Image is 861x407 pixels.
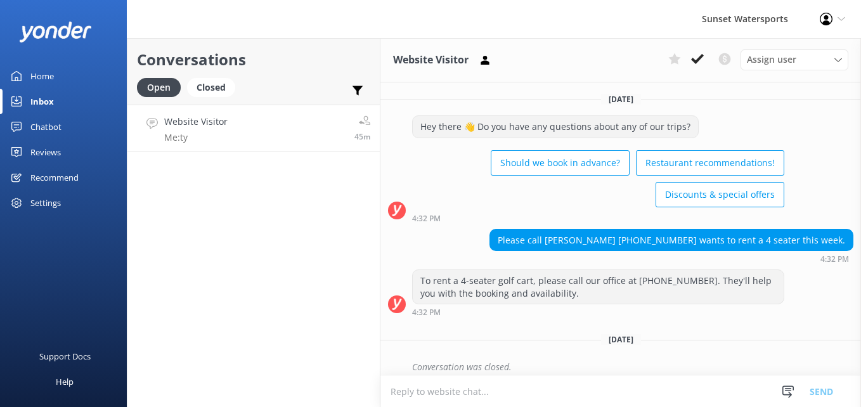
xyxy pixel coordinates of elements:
[490,229,853,251] div: Please call [PERSON_NAME] [PHONE_NUMBER] wants to rent a 4 seater this week.
[30,89,54,114] div: Inbox
[412,307,784,316] div: Sep 15 2025 03:32pm (UTC -05:00) America/Cancun
[164,115,228,129] h4: Website Visitor
[30,114,61,139] div: Chatbot
[636,150,784,176] button: Restaurant recommendations!
[354,131,370,142] span: Oct 05 2025 08:45am (UTC -05:00) America/Cancun
[601,334,641,345] span: [DATE]
[127,105,380,152] a: Website VisitorMe:ty45m
[137,80,187,94] a: Open
[137,48,370,72] h2: Conversations
[30,139,61,165] div: Reviews
[56,369,74,394] div: Help
[413,270,784,304] div: To rent a 4-seater golf cart, please call our office at [PHONE_NUMBER]. They'll help you with the...
[39,344,91,369] div: Support Docs
[491,150,630,176] button: Should we book in advance?
[137,78,181,97] div: Open
[413,116,698,138] div: Hey there 👋 Do you have any questions about any of our trips?
[30,190,61,216] div: Settings
[489,254,853,263] div: Sep 15 2025 03:32pm (UTC -05:00) America/Cancun
[412,215,441,223] strong: 4:32 PM
[412,214,784,223] div: Sep 15 2025 03:32pm (UTC -05:00) America/Cancun
[388,356,853,378] div: 2025-09-16T13:38:29.810
[187,78,235,97] div: Closed
[393,52,469,68] h3: Website Visitor
[601,94,641,105] span: [DATE]
[30,63,54,89] div: Home
[656,182,784,207] button: Discounts & special offers
[19,22,92,42] img: yonder-white-logo.png
[164,132,228,143] p: Me: ty
[747,53,796,67] span: Assign user
[741,49,848,70] div: Assign User
[30,165,79,190] div: Recommend
[187,80,242,94] a: Closed
[412,356,853,378] div: Conversation was closed.
[820,255,849,263] strong: 4:32 PM
[412,309,441,316] strong: 4:32 PM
